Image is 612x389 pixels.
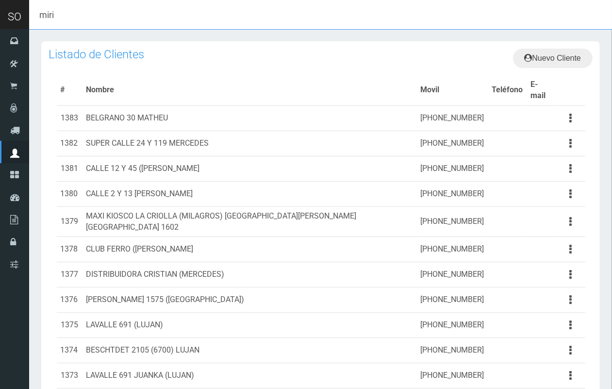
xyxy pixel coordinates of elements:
[49,49,144,60] h3: Listado de Clientes
[416,181,488,206] td: [PHONE_NUMBER]
[416,363,488,389] td: [PHONE_NUMBER]
[416,131,488,156] td: [PHONE_NUMBER]
[56,75,82,105] th: #
[56,156,82,181] td: 1381
[82,131,416,156] td: SUPER CALLE 24 Y 119 MERCEDES
[82,181,416,206] td: CALLE 2 Y 13 [PERSON_NAME]
[56,313,82,338] td: 1375
[56,181,82,206] td: 1380
[56,338,82,363] td: 1374
[82,313,416,338] td: LAVALLE 691 (LUJAN)
[82,156,416,181] td: CALLE 12 Y 45 ([PERSON_NAME]
[513,49,593,68] a: Nuevo Cliente
[416,237,488,262] td: [PHONE_NUMBER]
[56,131,82,156] td: 1382
[416,262,488,288] td: [PHONE_NUMBER]
[56,262,82,288] td: 1377
[82,338,416,363] td: BESCHTDET 2105 (6700) LUJAN
[416,313,488,338] td: [PHONE_NUMBER]
[56,237,82,262] td: 1378
[416,105,488,131] td: [PHONE_NUMBER]
[416,288,488,313] td: [PHONE_NUMBER]
[416,338,488,363] td: [PHONE_NUMBER]
[56,206,82,237] td: 1379
[416,156,488,181] td: [PHONE_NUMBER]
[82,206,416,237] td: MAXI KIOSCO LA CRIOLLA (MILAGROS) [GEOGRAPHIC_DATA][PERSON_NAME] [GEOGRAPHIC_DATA] 1602
[82,105,416,131] td: BELGRANO 30 MATHEU
[82,363,416,389] td: LAVALLE 691 JUANKA (LUJAN)
[82,237,416,262] td: CLUB FERRO ([PERSON_NAME]
[527,75,556,105] th: E-mail
[56,363,82,389] td: 1373
[416,206,488,237] td: [PHONE_NUMBER]
[56,288,82,313] td: 1376
[488,75,527,105] th: Teléfono
[82,288,416,313] td: [PERSON_NAME] 1575 ([GEOGRAPHIC_DATA])
[56,105,82,131] td: 1383
[82,262,416,288] td: DISTRIBUIDORA CRISTIAN (MERCEDES)
[416,75,488,105] th: Movil
[82,75,416,105] th: Nombre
